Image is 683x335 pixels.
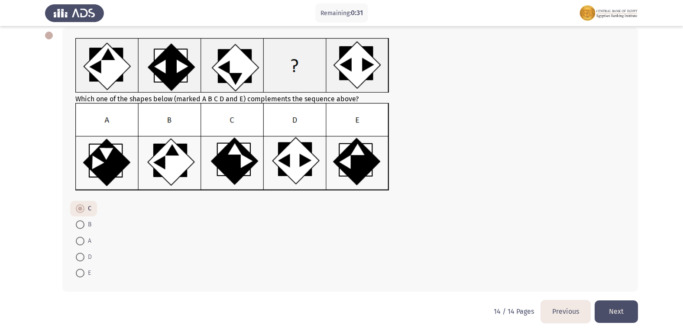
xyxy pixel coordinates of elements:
[320,8,363,19] p: Remaining:
[75,38,389,93] img: UkFYMDAxMDhBLnBuZzE2MjIwMzQ5MzczOTY=.png
[541,300,590,322] button: load previous page
[351,9,363,17] span: 0:31
[75,103,389,191] img: UkFYMDAxMDhCLnBuZzE2MjIwMzUwMjgyNzM=.png
[75,38,625,193] div: Which one of the shapes below (marked A B C D and E) complements the sequence above?
[84,268,91,278] span: E
[84,219,91,230] span: B
[84,236,91,246] span: A
[84,252,92,262] span: D
[579,1,638,25] img: Assessment logo of FOCUS Assessment 3 Modules EN
[595,300,638,322] button: load next page
[494,307,534,316] p: 14 / 14 Pages
[84,203,91,214] span: C
[45,1,104,25] img: Assess Talent Management logo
